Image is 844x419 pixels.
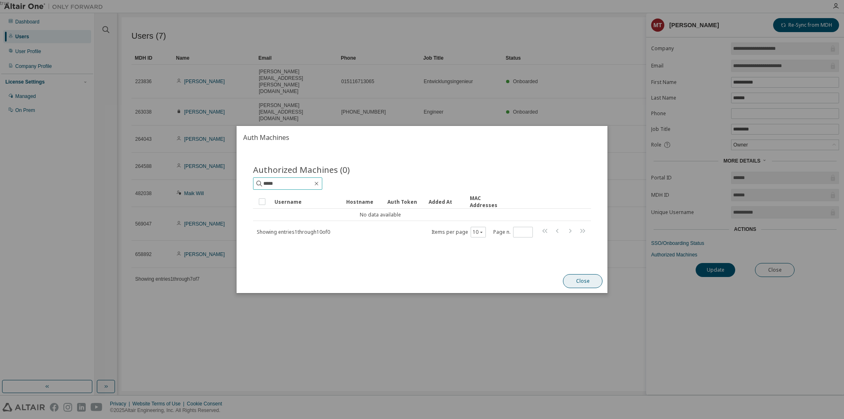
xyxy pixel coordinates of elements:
span: Items per page [431,227,486,237]
span: Authorized Machines (0) [253,164,350,175]
div: MAC Addresses [470,195,504,209]
button: 10 [473,229,484,235]
div: Auth Token [387,195,422,208]
h2: Auth Machines [237,126,607,149]
td: No data available [253,209,508,221]
div: Hostname [346,195,381,208]
button: Close [563,274,603,288]
span: Showing entries 1 through 10 of 0 [257,228,330,235]
div: Added At [429,195,463,208]
div: Username [274,195,340,208]
span: Page n. [493,227,533,237]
